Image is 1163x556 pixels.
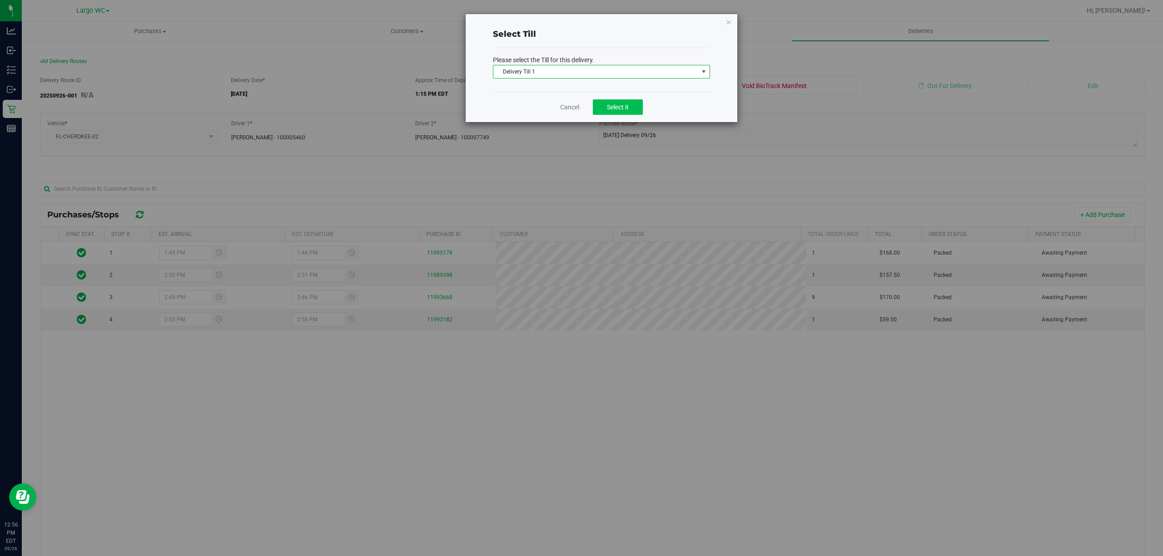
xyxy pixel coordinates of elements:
span: select [698,65,709,78]
a: Cancel [560,103,579,112]
p: Please select the Till for this delivery. [493,55,710,65]
button: Select it [593,99,643,115]
span: Delivery Till 1 [493,65,698,78]
span: Select it [607,103,629,111]
span: Select Till [493,29,536,39]
iframe: Resource center [9,483,36,511]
